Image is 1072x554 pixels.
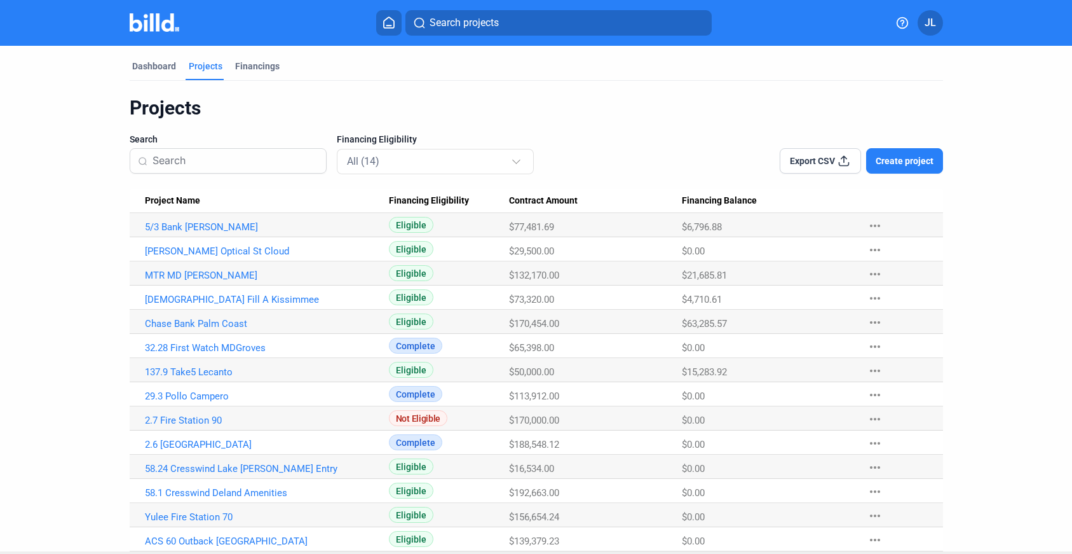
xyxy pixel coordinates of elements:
span: $50,000.00 [509,366,554,378]
span: Search [130,133,158,146]
mat-icon: more_horiz [867,508,883,523]
div: Projects [189,60,222,73]
mat-icon: more_horiz [867,484,883,499]
a: MTR MD [PERSON_NAME] [145,270,389,281]
span: Eligible [389,314,433,329]
button: Search projects [405,10,712,36]
span: Financing Eligibility [337,133,417,146]
span: $15,283.92 [682,366,727,378]
span: $113,912.00 [509,391,559,402]
span: $192,663.00 [509,487,559,499]
span: $4,710.61 [682,294,722,305]
a: 29.3 Pollo Campero [145,391,389,402]
div: Financing Balance [682,195,855,207]
span: $0.00 [682,246,705,257]
span: Not Eligible [389,410,447,426]
mat-icon: more_horiz [867,412,883,427]
a: 58.24 Cresswind Lake [PERSON_NAME] Entry [145,463,389,474]
span: $132,170.00 [509,270,559,281]
mat-select-trigger: All (14) [347,155,379,167]
span: $73,320.00 [509,294,554,305]
span: Search projects [430,15,499,31]
span: Create project [876,155,933,167]
a: 137.9 Take5 Lecanto [145,366,389,378]
span: $6,796.88 [682,221,722,233]
span: $0.00 [682,536,705,547]
mat-icon: more_horiz [867,387,883,403]
span: $77,481.69 [509,221,554,233]
span: Contract Amount [509,195,578,207]
span: $0.00 [682,391,705,402]
span: Complete [389,338,442,354]
span: $170,000.00 [509,415,559,426]
div: Dashboard [132,60,176,73]
span: $170,454.00 [509,318,559,329]
img: Billd Company Logo [130,13,180,32]
mat-icon: more_horiz [867,267,883,282]
span: Complete [389,386,442,402]
mat-icon: more_horiz [867,532,883,548]
span: Eligible [389,241,433,257]
div: Projects [130,96,943,120]
span: $16,534.00 [509,463,554,474]
mat-icon: more_horiz [867,363,883,378]
div: Project Name [145,195,389,207]
span: $0.00 [682,415,705,426]
mat-icon: more_horiz [867,339,883,354]
span: $0.00 [682,463,705,474]
button: Export CSV [780,148,861,174]
span: $65,398.00 [509,342,554,354]
div: Financing Eligibility [389,195,510,207]
span: Eligible [389,289,433,305]
a: [DEMOGRAPHIC_DATA] Fill A Kissimmee [145,294,389,305]
span: $63,285.57 [682,318,727,329]
span: Complete [389,434,442,450]
a: 32.28 First Watch MDGroves [145,342,389,354]
mat-icon: more_horiz [867,291,883,306]
span: $0.00 [682,439,705,450]
span: Eligible [389,459,433,474]
a: Chase Bank Palm Coast [145,318,389,329]
span: $139,379.23 [509,536,559,547]
span: $188,548.12 [509,439,559,450]
span: Eligible [389,265,433,281]
span: $21,685.81 [682,270,727,281]
input: Search [153,148,318,174]
a: [PERSON_NAME] Optical St Cloud [145,246,389,257]
span: Project Name [145,195,200,207]
span: Eligible [389,531,433,547]
mat-icon: more_horiz [867,242,883,258]
mat-icon: more_horiz [867,218,883,233]
a: 5/3 Bank [PERSON_NAME] [145,221,389,233]
a: 58.1 Cresswind Deland Amenities [145,487,389,499]
span: $29,500.00 [509,246,554,257]
span: $0.00 [682,487,705,499]
button: JL [918,10,943,36]
span: Export CSV [790,155,835,167]
mat-icon: more_horiz [867,315,883,330]
span: Eligible [389,217,433,233]
a: ACS 60 Outback [GEOGRAPHIC_DATA] [145,536,389,547]
div: Financings [235,60,280,73]
div: Contract Amount [509,195,682,207]
mat-icon: more_horiz [867,460,883,475]
span: JL [925,15,936,31]
span: Eligible [389,362,433,378]
span: Eligible [389,483,433,499]
span: $0.00 [682,342,705,354]
span: Financing Balance [682,195,757,207]
span: Eligible [389,507,433,523]
button: Create project [866,148,943,174]
span: $0.00 [682,511,705,523]
mat-icon: more_horiz [867,436,883,451]
a: 2.6 [GEOGRAPHIC_DATA] [145,439,389,450]
span: Financing Eligibility [389,195,469,207]
span: $156,654.24 [509,511,559,523]
a: Yulee Fire Station 70 [145,511,389,523]
a: 2.7 Fire Station 90 [145,415,389,426]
